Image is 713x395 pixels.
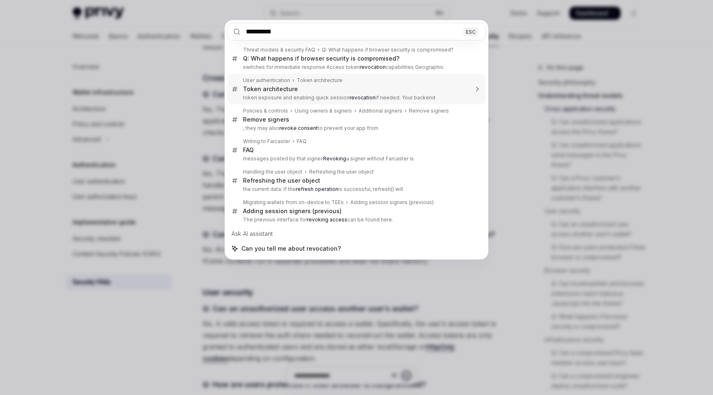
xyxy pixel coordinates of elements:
[360,64,386,70] b: revocation
[350,199,434,206] div: Adding session signers (previous)
[241,245,341,253] span: Can you tell me about revocation?
[309,169,374,175] div: Refreshing the user object
[243,116,289,123] div: Remove signers
[349,94,375,101] b: revocation
[243,186,468,193] p: the current data: If the is successful, refresh() will
[279,125,318,131] b: revoke consent
[243,94,468,101] p: token exposure and enabling quick session if needed. Your backend
[243,138,290,145] div: Writing to Farcaster
[322,47,453,53] div: Q: What happens if browser security is compromised?
[243,199,344,206] div: Migrating wallets from on-device to TEEs
[243,177,320,184] div: Refreshing the user object
[243,77,290,84] div: User authentication
[243,64,468,71] p: switches for immediate response Access token capabilities Geographic
[243,85,298,93] div: Token architecture
[243,169,302,175] div: Handling the user object
[227,226,486,241] div: Ask AI assistant
[243,207,342,215] div: Adding session signers (previous)
[323,155,346,162] b: Revoking
[243,216,468,223] p: The previous interface for can be found here.
[297,77,342,84] div: Token architecture
[243,155,468,162] p: messages posted by that signer. a signer without Farcaster is
[296,186,338,192] b: refresh operation
[243,108,288,114] div: Policies & controls
[295,108,352,114] div: Using owners & signers
[409,108,449,114] div: Remove signers
[307,216,347,223] b: revoking access
[243,47,315,53] div: Threat models & security FAQ
[463,27,478,36] div: ESC
[359,108,402,114] div: Additional signers
[243,146,254,154] div: FAQ
[243,125,468,132] p: , they may also to prevent your app from
[243,55,399,62] div: Q: What happens if browser security is compromised?
[297,138,307,145] div: FAQ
